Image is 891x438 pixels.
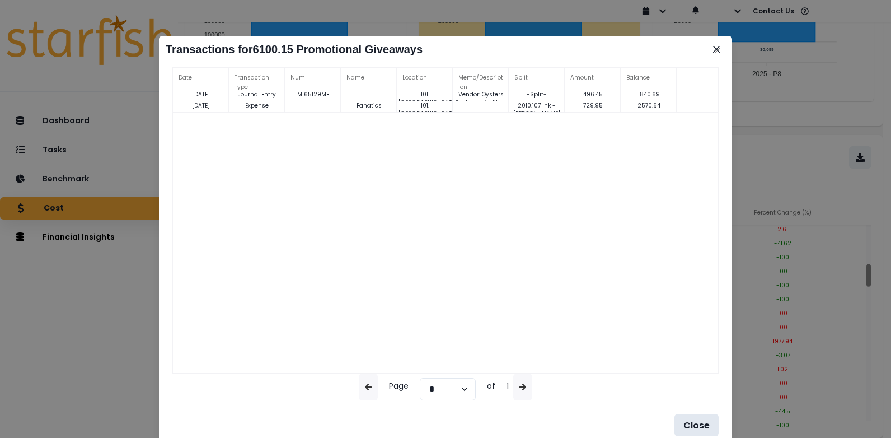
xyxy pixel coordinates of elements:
[453,68,509,90] div: Memo/Description
[173,68,229,90] div: Date
[341,68,397,90] div: Name
[173,101,229,110] p: [DATE]
[453,90,509,115] p: Vendor: Oysters Rock Hospitality - Internal Transfers
[229,101,285,110] p: Expense
[509,101,565,118] p: 2010.107 Ink - [PERSON_NAME]
[397,68,453,90] div: Location
[565,101,621,110] p: 729.95
[621,90,677,99] p: 1840.69
[565,90,621,99] p: 496.45
[509,90,565,99] p: -Split-
[565,68,621,90] div: Amount
[507,380,509,400] p: 1
[707,40,725,58] button: Close
[382,374,415,400] p: Page
[229,90,285,99] p: Journal Entry
[173,90,229,99] p: [DATE]
[397,101,453,127] p: 101. [GEOGRAPHIC_DATA]
[166,43,714,56] h2: Transactions for 6100.15 Promotional Giveaways
[674,414,719,436] button: Close
[285,90,341,99] p: MI65129ME
[285,68,341,90] div: Num
[509,68,565,90] div: Split
[480,374,502,400] p: of
[621,68,677,90] div: Balance
[621,101,677,110] p: 2570.64
[341,101,397,110] p: Fanatics
[229,68,285,90] div: Transaction Type
[397,90,453,115] p: 101. [GEOGRAPHIC_DATA]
